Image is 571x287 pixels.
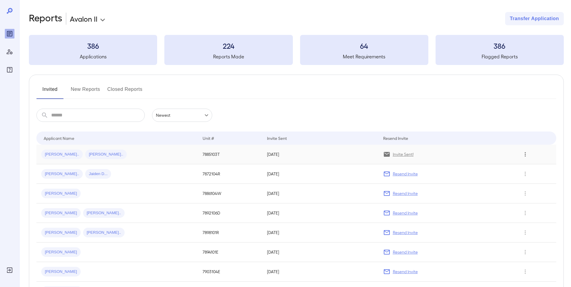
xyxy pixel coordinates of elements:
[5,65,14,75] div: FAQ
[5,265,14,275] div: Log Out
[164,53,293,60] h5: Reports Made
[520,267,530,276] button: Row Actions
[41,152,83,157] span: [PERSON_NAME]..
[393,269,418,275] p: Resend Invite
[262,242,378,262] td: [DATE]
[198,164,262,184] td: 7872104R
[36,85,64,99] button: Invited
[262,164,378,184] td: [DATE]
[198,145,262,164] td: 7885103T
[262,203,378,223] td: [DATE]
[41,171,83,177] span: [PERSON_NAME]..
[262,223,378,242] td: [DATE]
[198,184,262,203] td: 7886104W
[83,230,125,236] span: [PERSON_NAME]..
[70,14,98,23] p: Avalon II
[203,134,214,142] div: Unit #
[71,85,100,99] button: New Reports
[83,210,125,216] span: [PERSON_NAME]..
[505,12,564,25] button: Transfer Application
[41,230,81,236] span: [PERSON_NAME]
[29,53,157,60] h5: Applications
[267,134,287,142] div: Invite Sent
[164,41,293,51] h3: 224
[262,145,378,164] td: [DATE]
[520,228,530,237] button: Row Actions
[393,210,418,216] p: Resend Invite
[107,85,143,99] button: Closed Reports
[85,171,111,177] span: Jaiden D...
[262,262,378,282] td: [DATE]
[393,249,418,255] p: Resend Invite
[5,47,14,57] div: Manage Users
[520,208,530,218] button: Row Actions
[300,41,428,51] h3: 64
[520,189,530,198] button: Row Actions
[393,151,414,157] p: Invite Sent!
[436,53,564,60] h5: Flagged Reports
[520,247,530,257] button: Row Actions
[41,210,81,216] span: [PERSON_NAME]
[198,242,262,262] td: 7894101E
[41,191,81,196] span: [PERSON_NAME]
[262,184,378,203] td: [DATE]
[41,249,81,255] span: [PERSON_NAME]
[520,150,530,159] button: Row Actions
[393,171,418,177] p: Resend Invite
[29,12,62,25] h2: Reports
[300,53,428,60] h5: Meet Requirements
[29,35,564,65] summary: 386Applications224Reports Made64Meet Requirements386Flagged Reports
[520,169,530,179] button: Row Actions
[41,269,81,275] span: [PERSON_NAME]
[198,203,262,223] td: 7892106D
[198,223,262,242] td: 7898101R
[152,109,212,122] div: Newest
[29,41,157,51] h3: 386
[5,29,14,39] div: Reports
[383,134,408,142] div: Resend Invite
[44,134,74,142] div: Applicant Name
[393,190,418,196] p: Resend Invite
[436,41,564,51] h3: 386
[85,152,127,157] span: [PERSON_NAME]..
[393,230,418,236] p: Resend Invite
[198,262,262,282] td: 7903104E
